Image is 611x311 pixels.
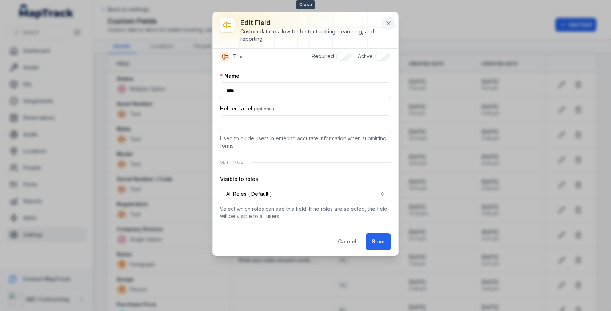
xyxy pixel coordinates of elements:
[332,233,363,250] button: Cancel
[240,18,379,28] h3: Edit field
[233,53,244,60] span: Text
[220,175,258,183] label: Visible to roles
[220,115,391,132] input: :r48:-form-item-label
[240,28,379,43] div: Custom data to allow for better tracking, searching, and reporting.
[296,0,315,9] span: Close
[312,53,334,59] span: Required
[358,53,373,59] span: Active
[220,105,274,112] label: Helper Label
[366,233,391,250] button: Save
[220,155,391,170] div: Settings
[220,205,391,220] p: Select which roles can see this field. If no roles are selected, the field will be visible to all...
[220,135,391,149] p: Used to guide users in entering accurate information when submitting forms
[220,82,391,99] input: :r47:-form-item-label
[220,186,391,202] button: All Roles ( Default )
[220,72,239,80] label: Name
